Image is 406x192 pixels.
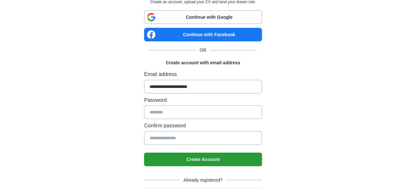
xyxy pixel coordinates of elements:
[144,28,262,41] a: Continue with Facebook
[144,153,262,166] button: Create Account
[144,10,262,24] a: Continue with Google
[144,96,262,104] label: Password
[180,176,226,184] span: Already registered?
[144,122,262,130] label: Confirm password
[144,70,262,79] label: Email address
[166,59,240,66] h1: Create account with email address
[196,47,210,54] span: OR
